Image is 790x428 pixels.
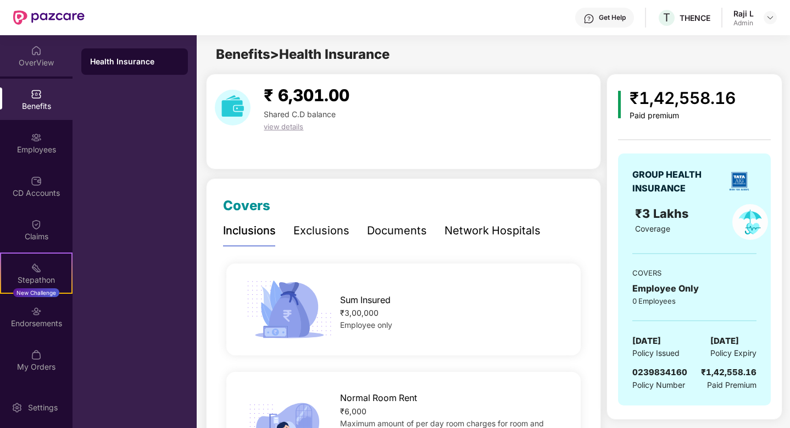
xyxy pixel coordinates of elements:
div: THENCE [680,13,710,23]
img: svg+xml;base64,PHN2ZyBpZD0iQ2xhaW0iIHhtbG5zPSJodHRwOi8vd3d3LnczLm9yZy8yMDAwL3N2ZyIgd2lkdGg9IjIwIi... [31,219,42,230]
div: ₹3,00,000 [340,307,564,319]
div: Health Insurance [90,56,179,67]
img: svg+xml;base64,PHN2ZyBpZD0iRW1wbG95ZWVzIiB4bWxucz0iaHR0cDovL3d3dy53My5vcmcvMjAwMC9zdmciIHdpZHRoPS... [31,132,42,143]
div: 0 Employees [632,295,756,306]
img: svg+xml;base64,PHN2ZyBpZD0iRHJvcGRvd24tMzJ4MzIiIHhtbG5zPSJodHRwOi8vd3d3LnczLm9yZy8yMDAwL3N2ZyIgd2... [766,13,775,22]
span: [DATE] [632,334,661,348]
span: Policy Issued [632,347,680,359]
div: Admin [733,19,754,28]
div: Network Hospitals [444,222,541,239]
div: Employee Only [632,282,756,295]
div: New Challenge [13,288,59,297]
span: Normal Room Rent [340,391,417,405]
span: Shared C.D balance [264,109,336,119]
img: insurerLogo [725,167,753,195]
img: svg+xml;base64,PHN2ZyBpZD0iTXlfT3JkZXJzIiBkYXRhLW5hbWU9Ik15IE9yZGVycyIgeG1sbnM9Imh0dHA6Ly93d3cudz... [31,349,42,360]
div: ₹1,42,558.16 [701,366,756,379]
span: view details [264,122,303,131]
span: 0239834160 [632,367,687,377]
span: [DATE] [710,334,739,348]
span: ₹3 Lakhs [635,206,692,221]
img: icon [243,277,336,342]
img: svg+xml;base64,PHN2ZyBpZD0iRW5kb3JzZW1lbnRzIiB4bWxucz0iaHR0cDovL3d3dy53My5vcmcvMjAwMC9zdmciIHdpZH... [31,306,42,317]
div: Exclusions [293,222,349,239]
span: ₹ 6,301.00 [264,85,349,105]
img: New Pazcare Logo [13,10,85,25]
div: ₹1,42,558.16 [630,85,736,111]
img: svg+xml;base64,PHN2ZyBpZD0iQ0RfQWNjb3VudHMiIGRhdGEtbmFtZT0iQ0QgQWNjb3VudHMiIHhtbG5zPSJodHRwOi8vd3... [31,175,42,186]
span: Employee only [340,320,392,330]
span: Policy Number [632,380,685,389]
span: Paid Premium [707,379,756,391]
img: svg+xml;base64,PHN2ZyBpZD0iSG9tZSIgeG1sbnM9Imh0dHA6Ly93d3cudzMub3JnLzIwMDAvc3ZnIiB3aWR0aD0iMjAiIG... [31,45,42,56]
div: Inclusions [223,222,276,239]
div: Stepathon [1,275,71,286]
div: Get Help [599,13,626,22]
div: Paid premium [630,111,736,120]
img: svg+xml;base64,PHN2ZyBpZD0iU2V0dGluZy0yMHgyMCIgeG1sbnM9Imh0dHA6Ly93d3cudzMub3JnLzIwMDAvc3ZnIiB3aW... [12,402,23,413]
img: svg+xml;base64,PHN2ZyBpZD0iSGVscC0zMngzMiIgeG1sbnM9Imh0dHA6Ly93d3cudzMub3JnLzIwMDAvc3ZnIiB3aWR0aD... [583,13,594,24]
div: Raji L [733,8,754,19]
img: svg+xml;base64,PHN2ZyB4bWxucz0iaHR0cDovL3d3dy53My5vcmcvMjAwMC9zdmciIHdpZHRoPSIyMSIgaGVpZ2h0PSIyMC... [31,262,42,273]
img: svg+xml;base64,PHN2ZyBpZD0iQmVuZWZpdHMiIHhtbG5zPSJodHRwOi8vd3d3LnczLm9yZy8yMDAwL3N2ZyIgd2lkdGg9Ij... [31,89,42,100]
span: Sum Insured [340,293,391,307]
span: Policy Expiry [710,347,756,359]
img: icon [618,91,621,118]
div: ₹6,000 [340,405,564,418]
div: Settings [25,402,61,413]
span: Benefits > Health Insurance [216,46,390,62]
span: T [663,11,670,24]
img: policyIcon [732,204,768,240]
div: COVERS [632,267,756,278]
img: download [215,90,251,125]
div: GROUP HEALTH INSURANCE [632,168,721,195]
div: Documents [367,222,427,239]
span: Covers [223,197,270,213]
span: Coverage [635,224,670,233]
